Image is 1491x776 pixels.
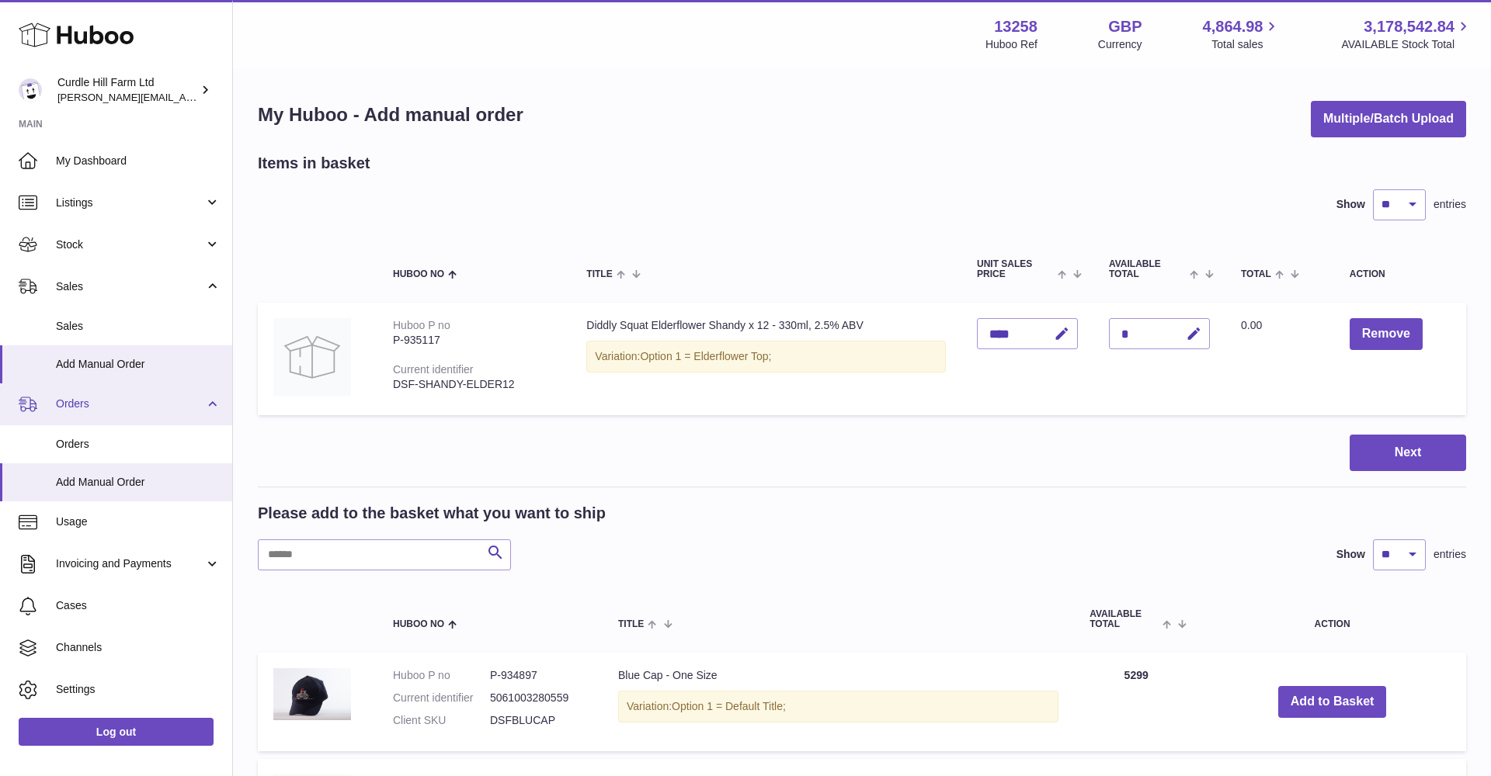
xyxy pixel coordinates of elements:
[1090,609,1159,629] span: AVAILABLE Total
[1203,16,1281,52] a: 4,864.98 Total sales
[490,713,587,728] dd: DSFBLUCAP
[273,668,351,720] img: Blue Cap - One Size
[393,377,555,392] div: DSF-SHANDY-ELDER12
[586,269,612,279] span: Title
[1203,16,1263,37] span: 4,864.98
[57,91,311,103] span: [PERSON_NAME][EMAIL_ADDRESS][DOMAIN_NAME]
[1364,16,1455,37] span: 3,178,542.84
[586,341,946,372] div: Variation:
[1350,269,1451,279] div: Action
[56,475,221,490] span: Add Manual Order
[1350,435,1466,471] button: Next
[985,37,1037,52] div: Huboo Ref
[571,303,961,415] td: Diddly Squat Elderflower Shandy x 12 - 330ml, 2.5% ABV
[1108,16,1142,37] strong: GBP
[56,397,204,411] span: Orders
[994,16,1037,37] strong: 13258
[618,619,644,629] span: Title
[1109,259,1186,279] span: AVAILABLE Total
[56,154,221,168] span: My Dashboard
[393,319,450,331] div: Huboo P no
[490,668,587,683] dd: P-934897
[672,700,786,712] span: Option 1 = Default Title;
[1341,37,1472,52] span: AVAILABLE Stock Total
[393,619,444,629] span: Huboo no
[490,691,587,705] dd: 5061003280559
[393,363,474,376] div: Current identifier
[56,237,204,252] span: Stock
[1211,37,1281,52] span: Total sales
[1241,319,1262,331] span: 0.00
[56,598,221,613] span: Cases
[273,318,351,396] img: Diddly Squat Elderflower Shandy x 12 - 330ml, 2.5% ABV
[56,437,221,452] span: Orders
[618,691,1058,722] div: Variation:
[57,75,197,105] div: Curdle Hill Farm Ltd
[56,682,221,697] span: Settings
[258,503,606,524] h2: Please add to the basket what you want to ship
[393,269,444,279] span: Huboo no
[603,653,1074,751] td: Blue Cap - One Size
[1341,16,1472,52] a: 3,178,542.84 AVAILABLE Stock Total
[1350,318,1423,350] button: Remove
[258,102,523,127] h1: My Huboo - Add manual order
[56,514,221,529] span: Usage
[56,319,221,334] span: Sales
[640,350,771,362] span: Option 1 = Elderflower Top;
[393,668,490,683] dt: Huboo P no
[1434,547,1466,562] span: entries
[1241,269,1271,279] span: Total
[393,713,490,728] dt: Client SKU
[1278,686,1387,718] button: Add to Basket
[1434,197,1466,212] span: entries
[56,357,221,372] span: Add Manual Order
[56,640,221,655] span: Channels
[1311,101,1466,137] button: Multiple/Batch Upload
[56,279,204,294] span: Sales
[1074,653,1198,751] td: 5299
[1198,594,1466,645] th: Action
[977,259,1054,279] span: Unit Sales Price
[1336,547,1365,562] label: Show
[56,196,204,210] span: Listings
[1336,197,1365,212] label: Show
[393,333,555,348] div: P-935117
[19,78,42,102] img: miranda@diddlysquatfarmshop.com
[1098,37,1142,52] div: Currency
[56,556,204,571] span: Invoicing and Payments
[258,153,370,174] h2: Items in basket
[19,718,214,746] a: Log out
[393,691,490,705] dt: Current identifier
